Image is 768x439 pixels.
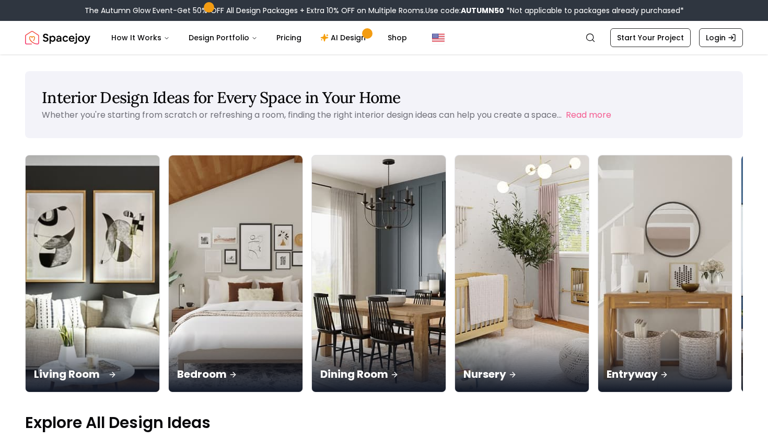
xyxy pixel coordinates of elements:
span: Use code: [425,5,504,16]
a: BedroomBedroom [168,155,303,392]
img: Spacejoy Logo [25,27,90,48]
a: Start Your Project [610,28,691,47]
button: Read more [566,109,611,121]
img: Dining Room [312,155,446,392]
p: Nursery [463,367,580,381]
a: Login [699,28,743,47]
button: How It Works [103,27,178,48]
nav: Global [25,21,743,54]
a: EntrywayEntryway [598,155,732,392]
img: Living Room [22,150,163,398]
a: Shop [379,27,415,48]
a: AI Design [312,27,377,48]
b: AUTUMN50 [461,5,504,16]
a: NurseryNursery [455,155,589,392]
span: *Not applicable to packages already purchased* [504,5,684,16]
p: Entryway [607,367,724,381]
p: Whether you're starting from scratch or refreshing a room, finding the right interior design idea... [42,109,562,121]
p: Explore All Design Ideas [25,413,743,432]
nav: Main [103,27,415,48]
h1: Interior Design Ideas for Every Space in Your Home [42,88,726,107]
div: The Autumn Glow Event-Get 50% OFF All Design Packages + Extra 10% OFF on Multiple Rooms. [85,5,684,16]
p: Living Room [34,367,151,381]
img: Nursery [455,155,589,392]
a: Living RoomLiving Room [25,155,160,392]
img: Entryway [598,155,732,392]
p: Dining Room [320,367,437,381]
img: United States [432,31,445,44]
p: Bedroom [177,367,294,381]
a: Spacejoy [25,27,90,48]
button: Design Portfolio [180,27,266,48]
img: Bedroom [169,155,302,392]
a: Dining RoomDining Room [311,155,446,392]
a: Pricing [268,27,310,48]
